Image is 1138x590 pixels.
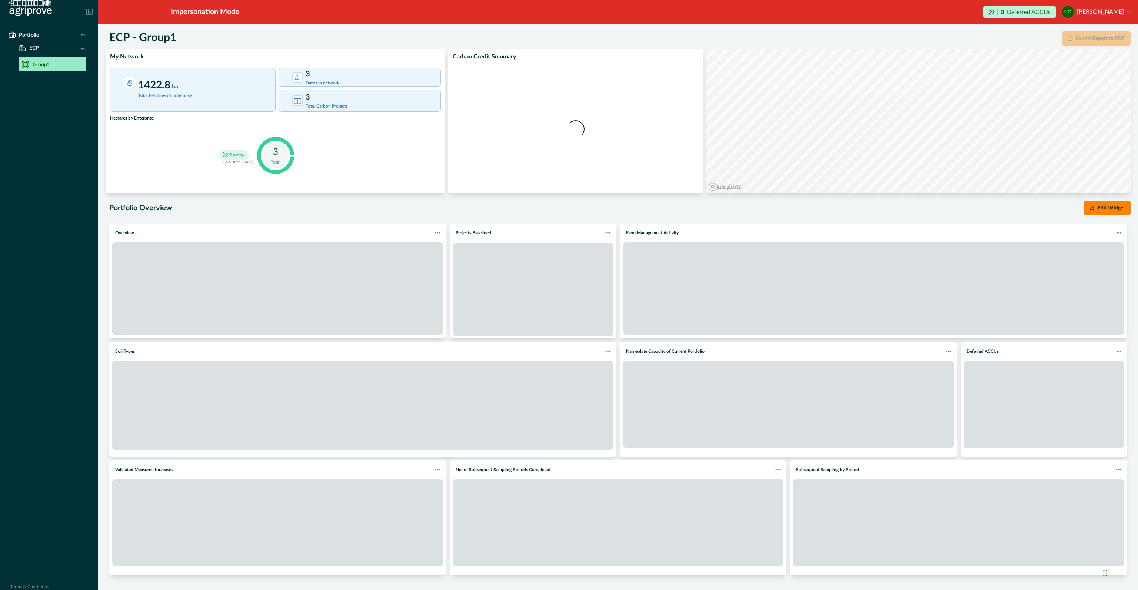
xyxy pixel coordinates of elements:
[138,81,262,89] p: 1422.8
[115,229,134,236] p: Overview
[1062,31,1131,46] button: Export Report to PDF
[1103,562,1108,584] div: Drag
[796,466,859,473] p: Subsequent Sampling by Round
[19,32,39,38] p: Portfolio
[109,202,172,214] p: Portfolio Overview
[1007,9,1051,15] p: Deferred ACCUs
[271,159,280,165] p: Total
[138,92,262,99] p: Total Hectares of Enterprise
[1084,201,1131,215] button: Edit Widget
[1001,9,1004,15] p: 0
[10,584,49,589] a: Terms & Conditions
[222,161,253,164] text: 1,422.8 ha (100%)
[26,44,39,52] p: ECP
[110,53,144,60] p: My Network
[19,57,86,71] a: Group1
[626,229,679,236] p: Farm Management Activity
[306,103,430,110] p: Total Carbon Projects
[306,80,430,86] p: Farms in network
[171,6,239,17] div: Impersonation Mode
[453,53,516,60] p: Carbon Credit Summary
[626,348,705,355] p: Nameplate Capacity of Current Portfolio
[170,84,178,90] span: ha
[1062,3,1131,21] button: Clark O'Bannon[PERSON_NAME]
[1101,554,1138,590] iframe: Chat Widget
[706,49,1131,193] canvas: Map
[229,153,244,158] text: Grazing
[306,68,430,80] p: 3
[966,348,999,355] p: Deferred ACCUs
[33,61,50,69] p: Group1
[109,31,176,44] h5: ECP - Group1
[115,348,135,355] p: Soil Types
[456,466,550,473] p: No. of Subsequent Sampling Rounds Completed
[110,115,441,121] p: Hectares by Enterprise
[708,182,741,191] a: Mapbox logo
[306,92,430,103] p: 3
[456,229,491,236] p: Projects Baselined
[273,145,278,159] p: 3
[115,466,173,473] p: Validated Measured Increases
